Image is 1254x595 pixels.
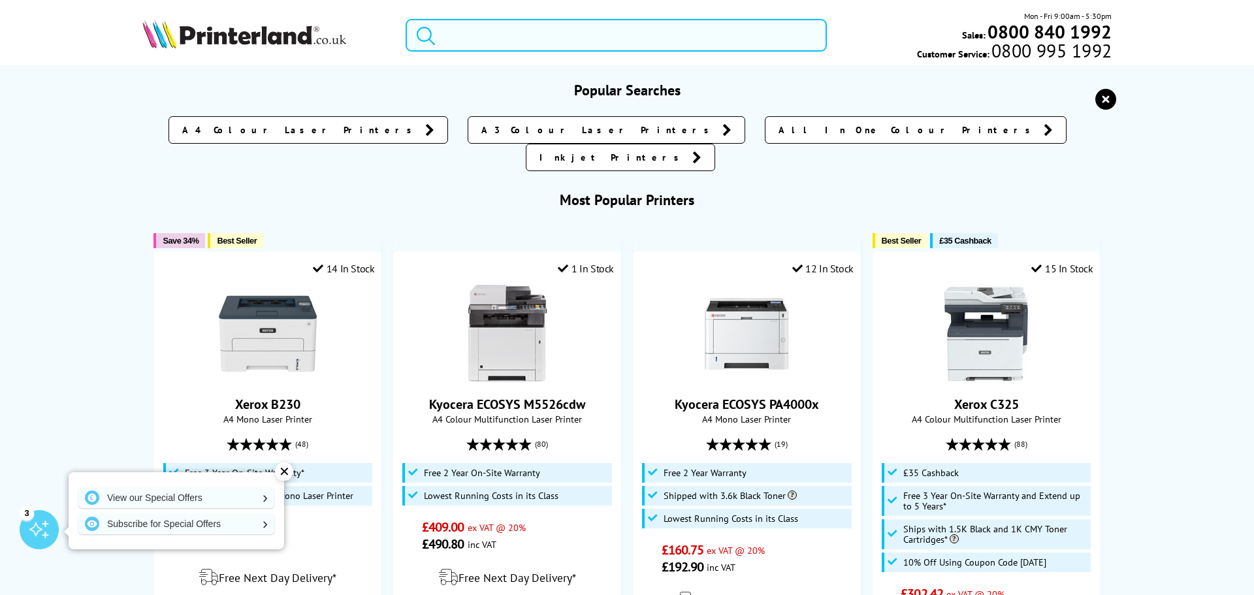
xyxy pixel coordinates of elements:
[169,116,448,144] a: A4 Colour Laser Printers
[458,372,556,385] a: Kyocera ECOSYS M5526cdw
[422,519,464,536] span: £409.00
[698,372,796,385] a: Kyocera ECOSYS PA4000x
[153,233,205,248] button: Save 34%
[424,490,558,501] span: Lowest Running Costs in its Class
[675,396,819,413] a: Kyocera ECOSYS PA4000x
[939,236,991,246] span: £35 Cashback
[468,521,526,534] span: ex VAT @ 20%
[78,513,274,534] a: Subscribe for Special Offers
[937,372,1035,385] a: Xerox C325
[792,262,854,275] div: 12 In Stock
[535,432,548,457] span: (80)
[468,538,496,551] span: inc VAT
[539,151,686,164] span: Inkjet Printers
[422,536,464,553] span: £490.80
[930,233,997,248] button: £35 Cashback
[917,44,1112,60] span: Customer Service:
[468,116,745,144] a: A3 Colour Laser Printers
[662,558,704,575] span: £192.90
[988,20,1112,44] b: 0800 840 1992
[880,413,1093,425] span: A4 Colour Multifunction Laser Printer
[313,262,374,275] div: 14 In Stock
[775,432,788,457] span: (19)
[989,44,1112,57] span: 0800 995 1992
[664,490,797,501] span: Shipped with 3.6k Black Toner
[765,116,1067,144] a: All In One Colour Printers
[458,285,556,383] img: Kyocera ECOSYS M5526cdw
[954,396,1019,413] a: Xerox C325
[406,19,827,52] input: Search pro
[142,191,1112,209] h3: Most Popular Printers
[903,468,959,478] span: £35 Cashback
[707,561,735,573] span: inc VAT
[182,123,419,137] span: A4 Colour Laser Printers
[161,413,374,425] span: A4 Mono Laser Printer
[235,396,300,413] a: Xerox B230
[873,233,928,248] button: Best Seller
[640,413,854,425] span: A4 Mono Laser Printer
[526,144,715,171] a: Inkjet Printers
[78,487,274,508] a: View our Special Offers
[208,233,263,248] button: Best Seller
[882,236,922,246] span: Best Seller
[429,396,585,413] a: Kyocera ECOSYS M5526cdw
[962,29,986,41] span: Sales:
[219,285,317,383] img: Xerox B230
[664,513,798,524] span: Lowest Running Costs in its Class
[142,20,346,48] img: Printerland Logo
[698,285,796,383] img: Kyocera ECOSYS PA4000x
[903,524,1087,545] span: Ships with 1.5K Black and 1K CMY Toner Cartridges*
[903,557,1046,568] span: 10% Off Using Coupon Code [DATE]
[558,262,614,275] div: 1 In Stock
[1014,432,1027,457] span: (88)
[20,506,34,520] div: 3
[275,462,293,481] div: ✕
[903,490,1087,511] span: Free 3 Year On-Site Warranty and Extend up to 5 Years*
[664,468,747,478] span: Free 2 Year Warranty
[779,123,1037,137] span: All In One Colour Printers
[142,20,389,51] a: Printerland Logo
[1024,10,1112,22] span: Mon - Fri 9:00am - 5:30pm
[662,541,704,558] span: £160.75
[163,236,199,246] span: Save 34%
[937,285,1035,383] img: Xerox C325
[142,81,1112,99] h3: Popular Searches
[219,372,317,385] a: Xerox B230
[1031,262,1093,275] div: 15 In Stock
[295,432,308,457] span: (48)
[707,544,765,556] span: ex VAT @ 20%
[986,25,1112,38] a: 0800 840 1992
[400,413,614,425] span: A4 Colour Multifunction Laser Printer
[217,236,257,246] span: Best Seller
[424,468,540,478] span: Free 2 Year On-Site Warranty
[481,123,716,137] span: A3 Colour Laser Printers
